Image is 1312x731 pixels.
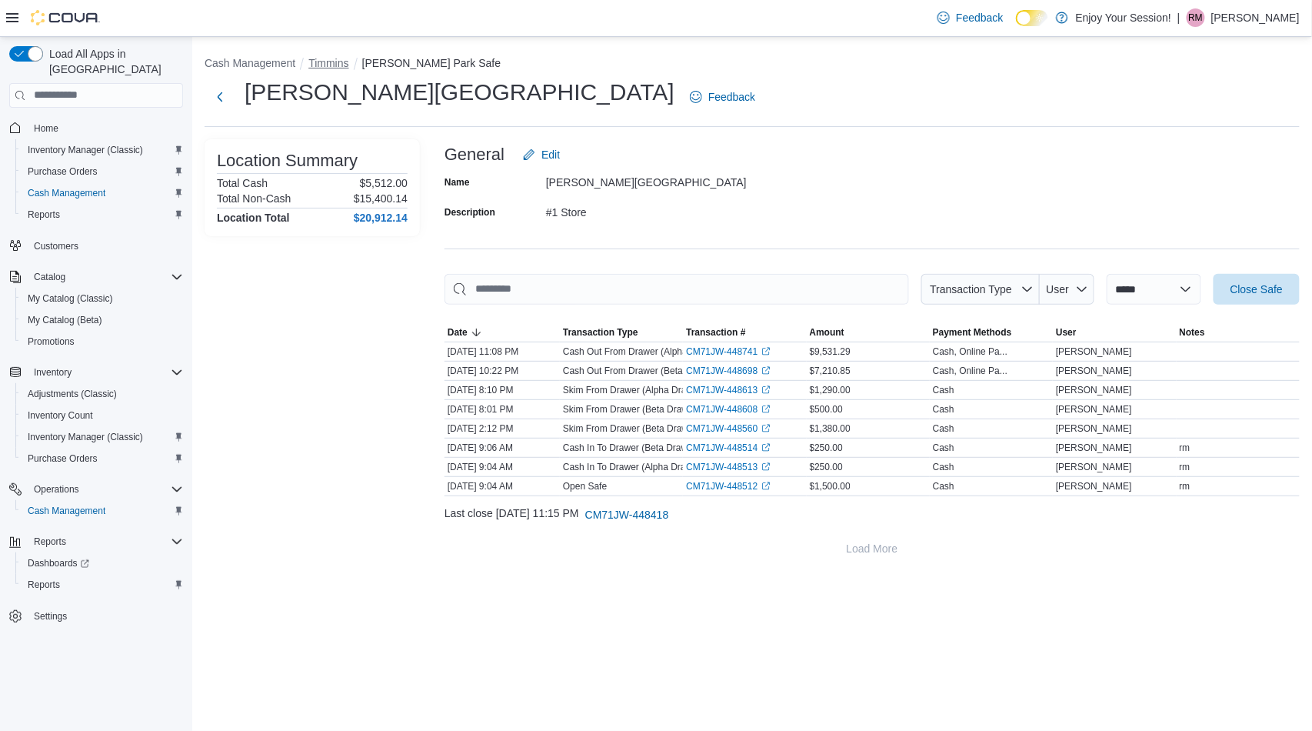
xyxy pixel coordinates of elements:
[1056,365,1132,377] span: [PERSON_NAME]
[22,311,183,329] span: My Catalog (Beta)
[686,365,770,377] a: CM71JW-448698External link
[445,274,909,305] input: This is a search bar. As you type, the results lower in the page will automatically filter.
[445,176,470,189] label: Name
[28,165,98,178] span: Purchase Orders
[34,536,66,548] span: Reports
[22,184,183,202] span: Cash Management
[563,403,700,416] p: Skim From Drawer (Beta Drawer)
[810,345,851,358] span: $9,531.29
[563,365,718,377] p: Cash Out From Drawer (Beta Drawer)
[28,236,183,255] span: Customers
[1177,323,1300,342] button: Notes
[22,311,108,329] a: My Catalog (Beta)
[445,400,560,419] div: [DATE] 8:01 PM
[1180,461,1190,473] span: rm
[22,576,183,594] span: Reports
[15,383,189,405] button: Adjustments (Classic)
[810,365,851,377] span: $7,210.85
[28,187,105,199] span: Cash Management
[22,576,66,594] a: Reports
[28,388,117,400] span: Adjustments (Classic)
[563,345,723,358] p: Cash Out From Drawer (Alpha Drawer)
[445,206,495,219] label: Description
[22,141,183,159] span: Inventory Manager (Classic)
[930,323,1053,342] button: Payment Methods
[15,139,189,161] button: Inventory Manager (Classic)
[933,422,954,435] div: Cash
[1187,8,1205,27] div: Randee Monahan
[34,366,72,379] span: Inventory
[563,461,704,473] p: Cash In To Drawer (Alpha Drawer)
[686,326,745,339] span: Transaction #
[933,326,1012,339] span: Payment Methods
[1076,8,1172,27] p: Enjoy Your Session!
[28,209,60,221] span: Reports
[22,554,95,572] a: Dashboards
[28,606,183,626] span: Settings
[22,332,81,351] a: Promotions
[684,82,761,112] a: Feedback
[28,409,93,422] span: Inventory Count
[28,579,60,591] span: Reports
[22,205,183,224] span: Reports
[1056,384,1132,396] span: [PERSON_NAME]
[686,461,770,473] a: CM71JW-448513External link
[445,323,560,342] button: Date
[217,192,291,205] h6: Total Non-Cash
[34,240,78,252] span: Customers
[1053,323,1176,342] button: User
[28,268,72,286] button: Catalog
[22,141,149,159] a: Inventory Manager (Classic)
[22,205,66,224] a: Reports
[445,458,560,476] div: [DATE] 9:04 AM
[34,483,79,496] span: Operations
[28,363,183,382] span: Inventory
[563,422,700,435] p: Skim From Drawer (Beta Drawer)
[933,365,1007,377] div: Cash, Online Pa...
[761,347,771,356] svg: External link
[1040,274,1094,305] button: User
[354,192,408,205] p: $15,400.14
[15,552,189,574] a: Dashboards
[1047,283,1070,295] span: User
[1211,8,1300,27] p: [PERSON_NAME]
[205,57,295,69] button: Cash Management
[15,204,189,225] button: Reports
[933,384,954,396] div: Cash
[3,117,189,139] button: Home
[15,161,189,182] button: Purchase Orders
[445,362,560,380] div: [DATE] 10:22 PM
[445,381,560,399] div: [DATE] 8:10 PM
[22,289,183,308] span: My Catalog (Classic)
[3,479,189,500] button: Operations
[1180,442,1190,454] span: rm
[34,122,58,135] span: Home
[15,574,189,596] button: Reports
[205,82,235,112] button: Next
[22,162,183,181] span: Purchase Orders
[686,384,770,396] a: CM71JW-448613External link
[445,533,1300,564] button: Load More
[245,77,674,108] h1: [PERSON_NAME][GEOGRAPHIC_DATA]
[22,554,183,572] span: Dashboards
[28,557,89,569] span: Dashboards
[22,289,119,308] a: My Catalog (Classic)
[15,309,189,331] button: My Catalog (Beta)
[1180,480,1190,492] span: rm
[28,452,98,465] span: Purchase Orders
[810,326,844,339] span: Amount
[761,443,771,452] svg: External link
[933,403,954,416] div: Cash
[15,288,189,309] button: My Catalog (Classic)
[921,274,1040,305] button: Transaction Type
[761,462,771,472] svg: External link
[34,271,65,283] span: Catalog
[28,144,143,156] span: Inventory Manager (Classic)
[933,345,1007,358] div: Cash, Online Pa...
[1056,345,1132,358] span: [PERSON_NAME]
[445,419,560,438] div: [DATE] 2:12 PM
[1180,326,1205,339] span: Notes
[933,480,954,492] div: Cash
[205,55,1300,74] nav: An example of EuiBreadcrumbs
[28,237,85,255] a: Customers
